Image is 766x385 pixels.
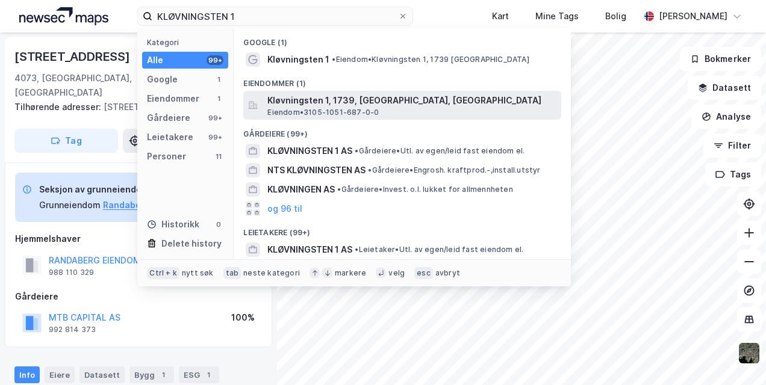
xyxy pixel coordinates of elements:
div: 100% [231,310,255,325]
div: Alle [147,53,163,67]
button: Randaberg, 61/37 [103,198,179,212]
div: tab [223,267,241,279]
div: 1 [214,94,223,103]
span: Gårdeiere • Invest. o.l. lukket for allmennheten [337,185,512,194]
span: NTS KLØVNINGSTEN AS [267,163,366,177]
span: Eiendom • 3105-1051-687-0-0 [267,108,379,117]
div: [STREET_ADDRESS] [14,100,253,114]
input: Søk på adresse, matrikkel, gårdeiere, leietakere eller personer [152,7,397,25]
div: Seksjon av grunneiendom [39,182,179,197]
div: Hjemmelshaver [15,232,262,246]
div: Gårdeiere [15,289,262,304]
span: • [355,146,358,155]
button: Tags [705,162,761,186]
span: Kløvningsten 1 [267,52,329,67]
div: velg [388,268,405,278]
button: Analyse [691,105,761,129]
div: avbryt [435,268,460,278]
div: neste kategori [243,268,300,278]
div: Gårdeiere [147,111,190,125]
div: Leietakere [147,130,193,144]
div: Grunneiendom [39,198,101,212]
span: • [332,55,335,64]
div: Mine Tags [535,9,579,23]
div: 992 814 373 [49,325,96,334]
span: • [337,185,341,194]
div: 1 [202,369,214,381]
div: Google (1) [234,28,571,50]
div: Kart [492,9,509,23]
div: ESG [179,366,219,383]
button: Tag [14,129,118,153]
span: Gårdeiere • Engrosh. kraftprod.-,install.utstyr [368,165,540,175]
div: 1 [157,369,169,381]
div: Kontrollprogram for chat [706,327,766,385]
button: og 96 til [267,202,302,216]
div: [PERSON_NAME] [659,9,727,23]
div: Datasett [79,366,125,383]
span: KLØVNINGSTEN 1 AS [267,144,352,158]
span: • [368,165,372,174]
div: Eiendommer (1) [234,69,571,91]
div: 4073, [GEOGRAPHIC_DATA], [GEOGRAPHIC_DATA] [14,71,186,100]
span: Gårdeiere • Utl. av egen/leid fast eiendom el. [355,146,525,156]
button: Datasett [688,76,761,100]
div: Personer [147,149,186,164]
button: Filter [703,134,761,158]
div: Eiere [45,366,75,383]
div: Kategori [147,38,228,47]
iframe: Chat Widget [706,327,766,385]
div: 1 [214,75,223,84]
div: 99+ [207,55,223,65]
span: Kløvningsten 1, 1739, [GEOGRAPHIC_DATA], [GEOGRAPHIC_DATA] [267,93,556,108]
div: Google [147,72,178,87]
div: Ctrl + k [147,267,179,279]
div: nytt søk [182,268,214,278]
div: Bygg [129,366,174,383]
div: Info [14,366,40,383]
div: 99+ [207,132,223,142]
span: Tilhørende adresser: [14,102,104,112]
div: 11 [214,152,223,161]
span: • [355,245,358,254]
span: KLØVNINGSTEN 1 AS [267,242,352,257]
div: 99+ [207,113,223,123]
div: Gårdeiere (99+) [234,120,571,141]
span: KLØVNINGEN AS [267,182,335,197]
div: markere [335,268,366,278]
span: Leietaker • Utl. av egen/leid fast eiendom el. [355,245,523,254]
div: Delete history [161,236,222,251]
img: logo.a4113a55bc3d86da70a041830d287a7e.svg [19,7,108,25]
div: Leietakere (99+) [234,218,571,240]
div: esc [414,267,433,279]
div: Eiendommer [147,91,199,106]
button: Bokmerker [680,47,761,71]
span: Eiendom • Kløvningsten 1, 1739 [GEOGRAPHIC_DATA] [332,55,529,64]
div: Historikk [147,217,199,232]
div: 988 110 329 [49,268,94,277]
div: 0 [214,220,223,229]
div: Bolig [605,9,626,23]
div: [STREET_ADDRESS] [14,47,132,66]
